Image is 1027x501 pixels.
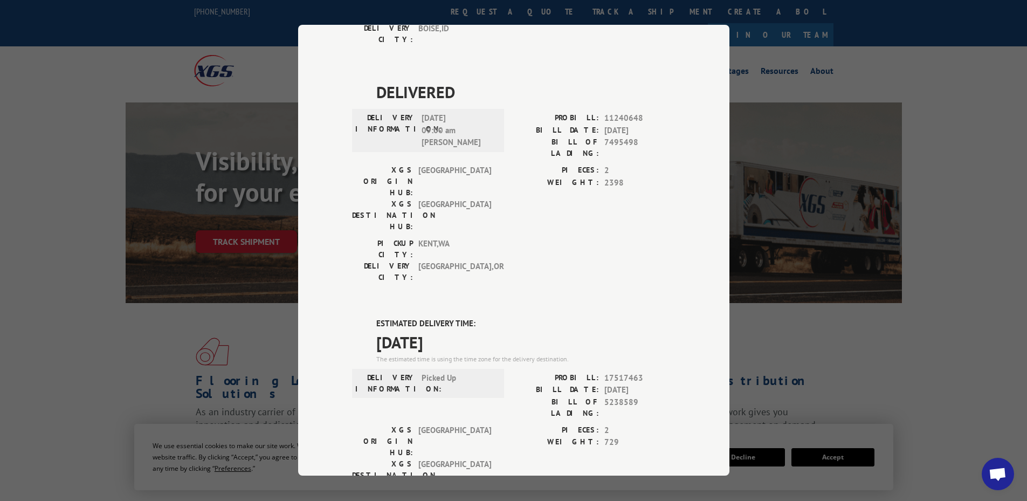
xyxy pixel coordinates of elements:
span: 2398 [604,177,676,189]
span: 11240648 [604,113,676,125]
span: [DATE] 09:00 am [PERSON_NAME] [422,113,494,149]
span: 5238589 [604,396,676,419]
label: DELIVERY INFORMATION: [355,372,416,395]
label: BILL OF LADING: [514,137,599,160]
span: [DATE] [604,125,676,137]
label: BILL DATE: [514,385,599,397]
span: [DATE] [604,385,676,397]
label: BILL OF LADING: [514,396,599,419]
span: 17517463 [604,372,676,385]
div: Open chat [982,458,1014,490]
span: [DATE] [376,330,676,354]
span: KENT , WA [418,238,491,261]
span: [GEOGRAPHIC_DATA] [418,199,491,233]
label: XGS DESTINATION HUB: [352,458,413,492]
div: The estimated time is using the time zone for the delivery destination. [376,354,676,364]
label: DELIVERY CITY: [352,23,413,46]
label: BILL DATE: [514,125,599,137]
span: 2 [604,165,676,177]
label: PIECES: [514,165,599,177]
span: Picked Up [422,372,494,395]
label: PIECES: [514,424,599,437]
span: [GEOGRAPHIC_DATA] [418,458,491,492]
span: [GEOGRAPHIC_DATA] [418,165,491,199]
label: PICKUP CITY: [352,238,413,261]
span: [GEOGRAPHIC_DATA] , OR [418,261,491,284]
label: WEIGHT: [514,437,599,449]
label: XGS ORIGIN HUB: [352,424,413,458]
label: DELIVERY INFORMATION: [355,113,416,149]
label: PROBILL: [514,372,599,385]
label: ESTIMATED DELIVERY TIME: [376,318,676,331]
label: DELIVERY CITY: [352,261,413,284]
span: BOISE , ID [418,23,491,46]
span: 729 [604,437,676,449]
label: XGS ORIGIN HUB: [352,165,413,199]
label: XGS DESTINATION HUB: [352,199,413,233]
label: WEIGHT: [514,177,599,189]
span: 7495498 [604,137,676,160]
span: DELIVERED [376,80,676,105]
span: [GEOGRAPHIC_DATA] [418,424,491,458]
span: 2 [604,424,676,437]
label: PROBILL: [514,113,599,125]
